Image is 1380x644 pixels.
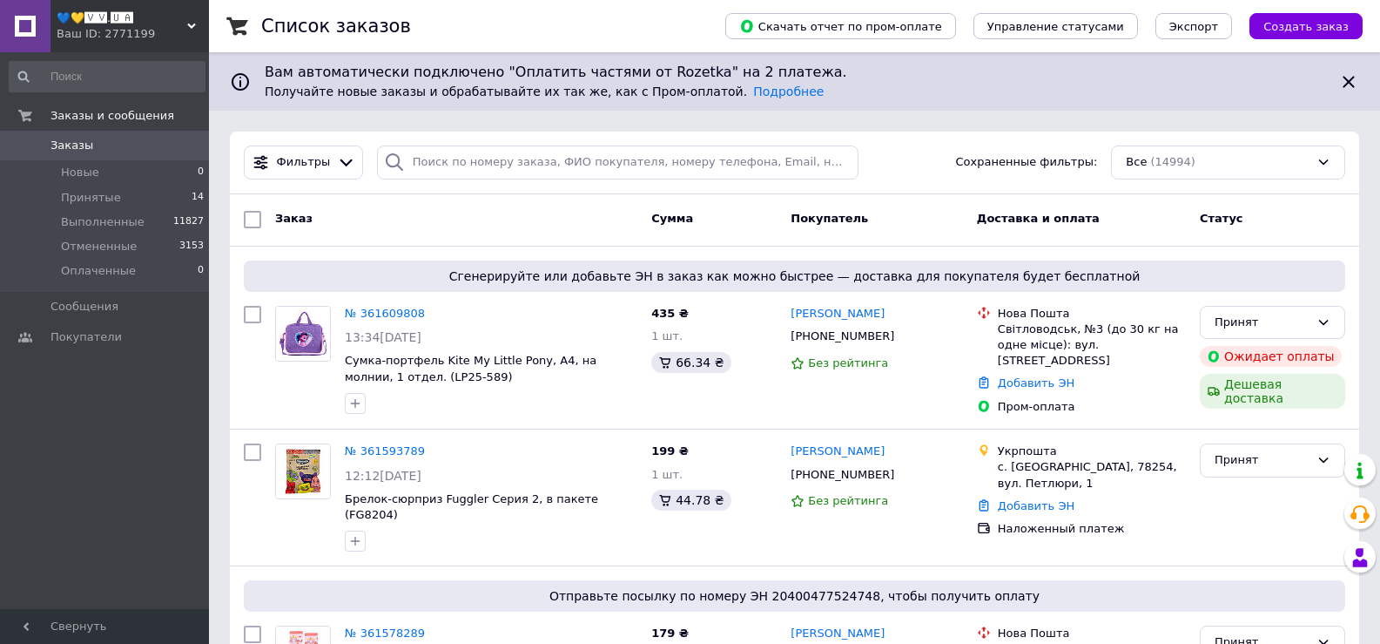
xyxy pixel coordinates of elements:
[345,492,598,522] a: Брелок-сюрприз Fuggler Серия 2, в пакете (FG8204)
[791,626,885,642] a: [PERSON_NAME]
[275,306,331,362] a: Фото товару
[61,214,145,230] span: Выполненные
[739,18,942,34] span: Скачать отчет по пром-оплате
[50,299,118,315] span: Сообщения
[1155,13,1232,39] button: Экспорт
[787,325,898,348] div: [PHONE_NUMBER]
[1232,19,1363,32] a: Создать заказ
[651,352,730,373] div: 66.34 ₴
[651,627,689,640] span: 179 ₴
[808,356,888,369] span: Без рейтинга
[265,63,1324,83] span: Вам автоматически подключено "Оплатить частями от Rozetka" на 2 платежа.
[61,239,137,254] span: Отмененные
[651,329,683,342] span: 1 шт.
[377,146,858,180] input: Поиск по номеру заказа, ФИО покупателя, номеру телефона, Email, номеру накладной
[275,444,331,499] a: Фото товару
[198,263,204,279] span: 0
[1249,13,1363,39] button: Создать заказ
[977,212,1100,225] span: Доставка и оплата
[275,212,313,225] span: Заказ
[998,306,1186,322] div: Нова Пошта
[973,13,1138,39] button: Управление статусами
[791,306,885,322] a: [PERSON_NAME]
[198,165,204,180] span: 0
[998,444,1186,459] div: Укрпошта
[57,26,209,42] div: Ваш ID: 2771199
[651,444,689,458] span: 199 ₴
[192,190,204,206] span: 14
[791,212,868,225] span: Покупатель
[998,521,1186,537] div: Наложенный платеж
[787,464,898,486] div: [PHONE_NUMBER]
[276,307,330,361] img: Фото товару
[1215,314,1309,332] div: Принят
[753,85,824,98] a: Подробнее
[345,307,425,320] a: № 361609808
[651,490,730,511] div: 44.78 ₴
[651,212,693,225] span: Сумма
[345,354,596,383] a: Сумка-портфель Kite My Little Pony, A4, на молнии, 1 отдел. (LP25-589)
[998,626,1186,641] div: Нова Пошта
[251,587,1338,605] span: Отправьте посылку по номеру ЭН 20400477524748, чтобы получить оплату
[1200,374,1345,409] div: Дешевая доставка
[9,61,205,92] input: Поиск
[251,268,1338,285] span: Сгенерируйте или добавьте ЭН в заказ как можно быстрее — доставка для покупателя будет бесплатной
[345,627,425,640] a: № 361578289
[261,16,411,37] h1: Список заказов
[651,468,683,481] span: 1 шт.
[179,239,204,254] span: 3153
[1215,451,1309,470] div: Принят
[998,399,1186,415] div: Пром-оплата
[277,154,331,171] span: Фильтры
[265,85,824,98] span: Получайте новые заказы и обрабатывайте их так же, как с Пром-оплатой.
[998,376,1074,390] a: Добавить ЭН
[345,330,421,344] span: 13:34[DATE]
[1200,212,1243,225] span: Статус
[987,20,1124,33] span: Управление статусами
[998,322,1186,369] div: Світловодськ, №3 (до 30 кг на одне місце): вул. [STREET_ADDRESS]
[1169,20,1218,33] span: Экспорт
[61,190,121,206] span: Принятые
[61,165,99,180] span: Новые
[791,444,885,460] a: [PERSON_NAME]
[61,263,136,279] span: Оплаченные
[998,459,1186,491] div: с. [GEOGRAPHIC_DATA], 78254, вул. Петлюри, 1
[50,138,93,153] span: Заказы
[50,108,174,124] span: Заказы и сообщения
[173,214,204,230] span: 11827
[808,494,888,507] span: Без рейтинга
[1126,154,1147,171] span: Все
[1263,20,1349,33] span: Создать заказ
[998,499,1074,512] a: Добавить ЭН
[956,154,1098,171] span: Сохраненные фильтры:
[345,444,425,458] a: № 361593789
[1150,155,1195,168] span: (14994)
[50,329,122,345] span: Покупатели
[1200,346,1342,367] div: Ожидает оплаты
[725,13,956,39] button: Скачать отчет по пром-оплате
[57,10,187,26] span: 💙💛🆅🆅.🆄🅰
[345,469,421,483] span: 12:12[DATE]
[651,307,689,320] span: 435 ₴
[276,444,330,498] img: Фото товару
